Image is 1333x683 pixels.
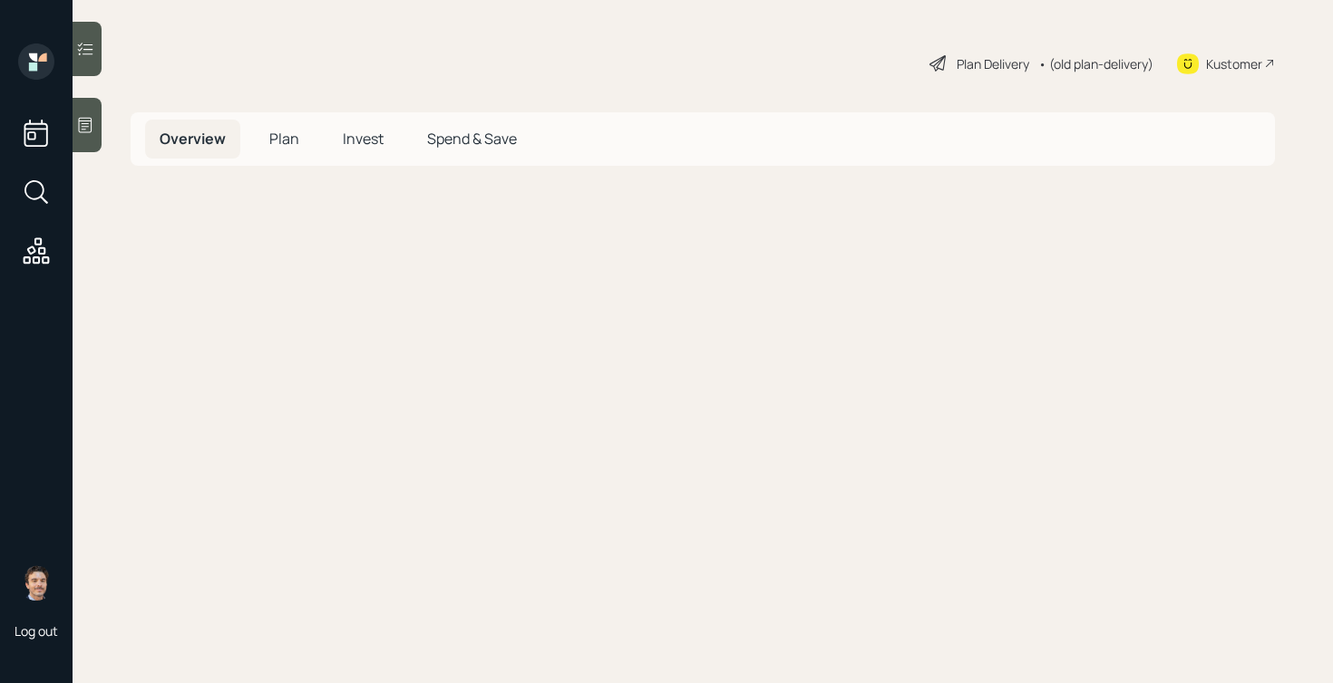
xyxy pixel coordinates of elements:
[15,622,58,640] div: Log out
[1038,54,1153,73] div: • (old plan-delivery)
[427,129,517,149] span: Spend & Save
[269,129,299,149] span: Plan
[160,129,226,149] span: Overview
[343,129,384,149] span: Invest
[957,54,1029,73] div: Plan Delivery
[1206,54,1262,73] div: Kustomer
[18,564,54,601] img: robby-grisanti-headshot.png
